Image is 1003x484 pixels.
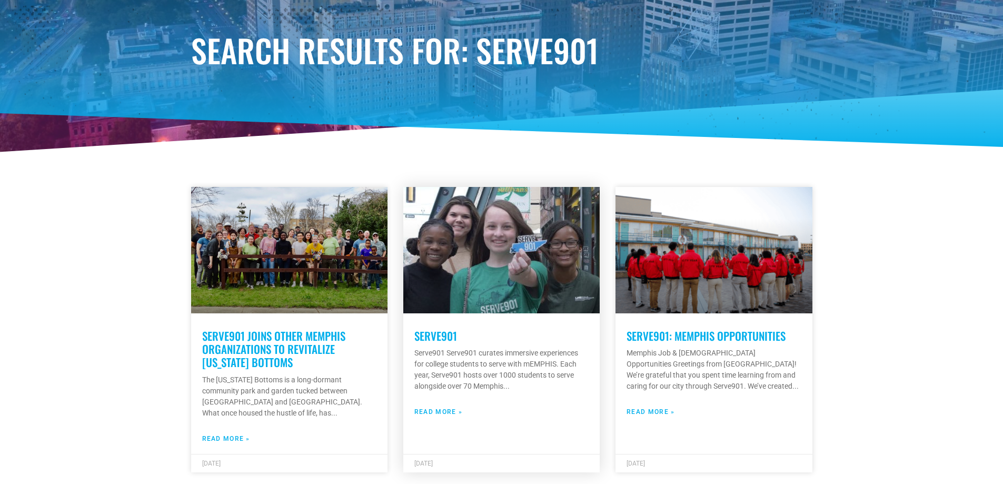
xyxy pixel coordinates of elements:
a: Read more about Serve901: Memphis Opportunities [627,407,674,417]
span: [DATE] [627,460,645,467]
p: The [US_STATE] Bottoms is a long-dormant community park and garden tucked between [GEOGRAPHIC_DAT... [202,374,376,419]
span: [DATE] [414,460,433,467]
span: [DATE] [202,460,221,467]
p: Memphis Job & [DEMOGRAPHIC_DATA] Opportunities Greetings from [GEOGRAPHIC_DATA]! We’re grateful t... [627,348,801,392]
a: Read more about Serve901 joins other Memphis Organizations to revitalize Washington Bottoms [202,434,250,443]
h1: Search Results for: serve901 [191,34,812,66]
a: Read more about Serve901 [414,407,462,417]
a: Serve901 joins other Memphis Organizations to revitalize [US_STATE] Bottoms [202,328,345,370]
p: Serve901 Serve901 curates immersive experiences for college students to serve with mEMPHIS. Each ... [414,348,589,392]
a: Serve901: Memphis Opportunities [627,328,786,344]
a: Serve901 [414,328,457,344]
